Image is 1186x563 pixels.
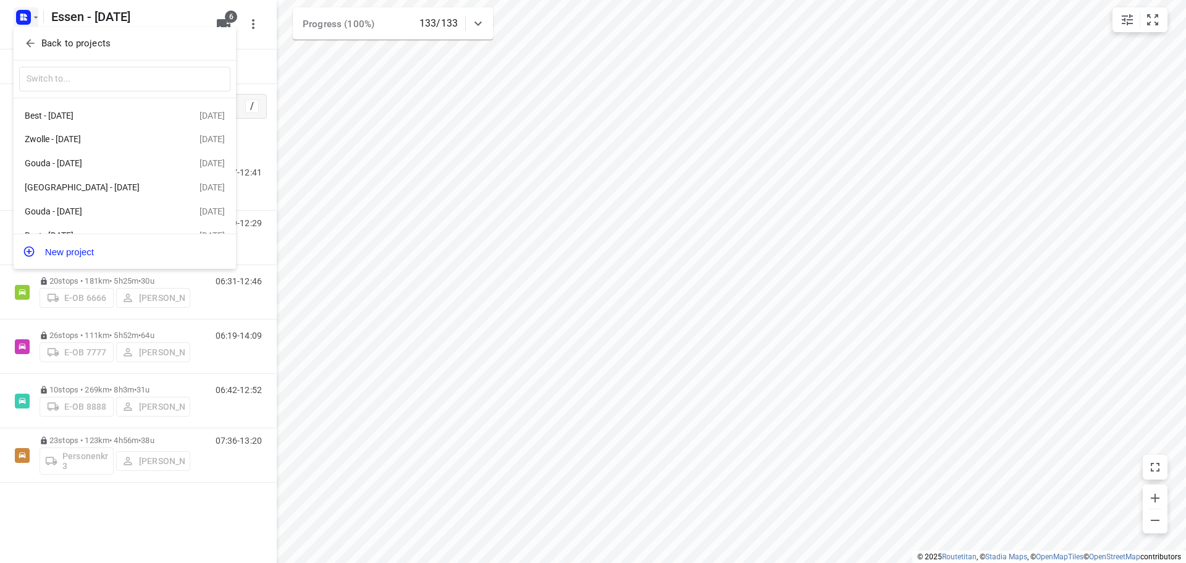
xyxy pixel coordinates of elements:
input: Switch to... [19,67,230,92]
div: [DATE] [200,206,225,216]
div: [DATE] [200,158,225,168]
div: Zwolle - [DATE][DATE] [14,127,236,151]
div: Gouda - [DATE][DATE] [14,151,236,176]
div: [DATE] [200,182,225,192]
div: Best - [DATE][DATE] [14,103,236,127]
div: [GEOGRAPHIC_DATA] - [DATE][DATE] [14,176,236,200]
div: Zwolle - [DATE] [25,134,167,144]
div: [DATE] [200,111,225,121]
div: [DATE] [200,231,225,240]
div: [GEOGRAPHIC_DATA] - [DATE] [25,182,167,192]
div: Gouda - [DATE] [25,158,167,168]
div: Best - [DATE] [25,111,167,121]
button: New project [14,239,236,264]
div: Best - [DATE][DATE] [14,224,236,248]
div: Gouda - [DATE] [25,206,167,216]
div: Best - [DATE] [25,231,167,240]
div: [DATE] [200,134,225,144]
button: Back to projects [19,33,230,54]
div: Gouda - [DATE][DATE] [14,200,236,224]
p: Back to projects [41,36,111,51]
